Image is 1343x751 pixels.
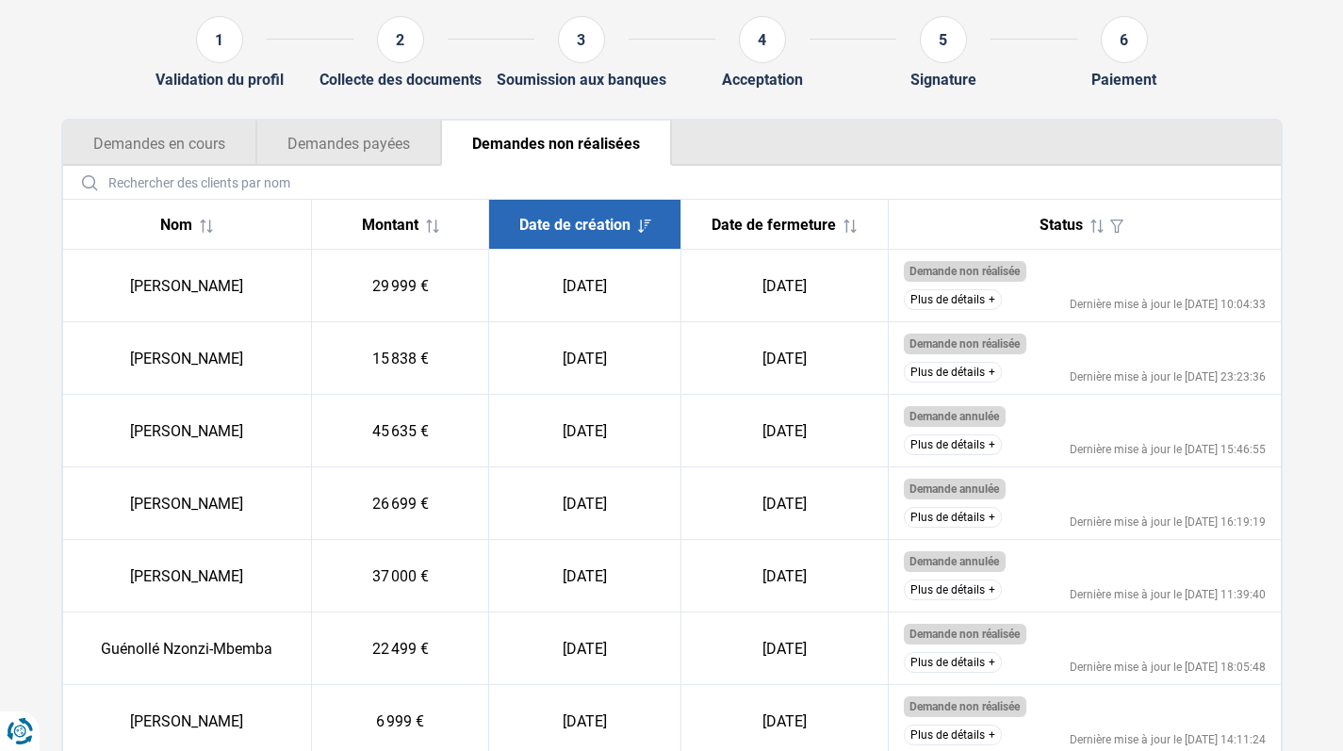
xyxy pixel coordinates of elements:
[920,16,967,63] div: 5
[680,612,888,685] td: [DATE]
[1070,516,1266,528] div: Dernière mise à jour le [DATE] 16:19:19
[910,71,976,89] div: Signature
[904,725,1002,745] button: Plus de détails
[1070,299,1266,310] div: Dernière mise à jour le [DATE] 10:04:33
[909,700,1020,713] span: Demande non réalisée
[160,216,192,234] span: Nom
[377,16,424,63] div: 2
[489,467,681,540] td: [DATE]
[904,434,1002,455] button: Plus de détails
[489,540,681,612] td: [DATE]
[680,467,888,540] td: [DATE]
[1101,16,1148,63] div: 6
[904,362,1002,383] button: Plus de détails
[489,612,681,685] td: [DATE]
[739,16,786,63] div: 4
[680,540,888,612] td: [DATE]
[312,467,489,540] td: 26 699 €
[256,121,441,166] button: Demandes payées
[441,121,672,166] button: Demandes non réalisées
[312,395,489,467] td: 45 635 €
[680,250,888,322] td: [DATE]
[156,71,284,89] div: Validation du profil
[63,540,312,612] td: [PERSON_NAME]
[1070,589,1266,600] div: Dernière mise à jour le [DATE] 11:39:40
[362,216,418,234] span: Montant
[63,467,312,540] td: [PERSON_NAME]
[1091,71,1156,89] div: Paiement
[312,612,489,685] td: 22 499 €
[1070,444,1266,455] div: Dernière mise à jour le [DATE] 15:46:55
[489,395,681,467] td: [DATE]
[312,540,489,612] td: 37 000 €
[1070,371,1266,383] div: Dernière mise à jour le [DATE] 23:23:36
[63,395,312,467] td: [PERSON_NAME]
[519,216,631,234] span: Date de création
[558,16,605,63] div: 3
[196,16,243,63] div: 1
[904,289,1002,310] button: Plus de détails
[497,71,666,89] div: Soumission aux banques
[63,322,312,395] td: [PERSON_NAME]
[904,580,1002,600] button: Plus de détails
[722,71,803,89] div: Acceptation
[712,216,836,234] span: Date de fermeture
[312,250,489,322] td: 29 999 €
[1070,661,1266,673] div: Dernière mise à jour le [DATE] 18:05:48
[63,250,312,322] td: [PERSON_NAME]
[909,628,1020,641] span: Demande non réalisée
[680,322,888,395] td: [DATE]
[909,482,999,496] span: Demande annulée
[312,322,489,395] td: 15 838 €
[904,507,1002,528] button: Plus de détails
[909,410,999,423] span: Demande annulée
[71,166,1273,199] input: Rechercher des clients par nom
[909,265,1020,278] span: Demande non réalisée
[489,322,681,395] td: [DATE]
[909,555,999,568] span: Demande annulée
[489,250,681,322] td: [DATE]
[63,121,256,166] button: Demandes en cours
[904,652,1002,673] button: Plus de détails
[909,337,1020,351] span: Demande non réalisée
[63,612,312,685] td: Guénollé Nzonzi-Mbemba
[1040,216,1083,234] span: Status
[1070,734,1266,745] div: Dernière mise à jour le [DATE] 14:11:24
[319,71,482,89] div: Collecte des documents
[680,395,888,467] td: [DATE]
